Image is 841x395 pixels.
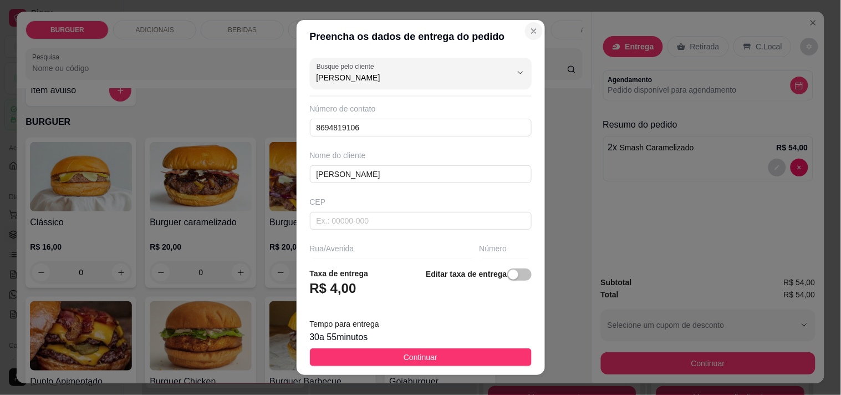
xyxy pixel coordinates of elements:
[310,331,532,344] div: 30 a 55 minutos
[426,270,507,278] strong: Editar taxa de entrega
[317,72,494,83] input: Busque pelo cliente
[310,243,475,254] div: Rua/Avenida
[525,22,543,40] button: Close
[310,320,379,328] span: Tempo para entrega
[404,351,437,363] span: Continuar
[480,243,532,254] div: Número
[310,212,532,230] input: Ex.: 00000-000
[310,150,532,161] div: Nome do cliente
[310,165,532,183] input: Ex.: João da Silva
[310,348,532,366] button: Continuar
[310,103,532,114] div: Número de contato
[310,259,475,276] input: Ex.: Rua Oscar Freire
[310,196,532,207] div: CEP
[297,20,545,53] header: Preencha os dados de entrega do pedido
[310,119,532,136] input: Ex.: (11) 9 8888-9999
[310,280,356,297] h3: R$ 4,00
[317,62,378,71] label: Busque pelo cliente
[512,64,529,82] button: Show suggestions
[310,269,369,278] strong: Taxa de entrega
[480,259,532,276] input: Ex.: 44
